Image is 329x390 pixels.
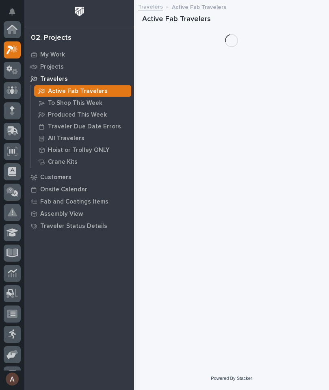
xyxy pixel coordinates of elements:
div: Notifications [10,8,21,21]
button: users-avatar [4,370,21,388]
p: Traveler Status Details [40,223,107,230]
a: Traveler Status Details [24,220,134,232]
p: My Work [40,51,65,58]
p: Onsite Calendar [40,186,87,193]
h1: Active Fab Travelers [142,15,321,24]
a: Travelers [138,2,163,11]
a: Assembly View [24,208,134,220]
p: All Travelers [48,135,84,142]
p: Traveler Due Date Errors [48,123,121,130]
p: Hoist or Trolley ONLY [48,147,110,154]
a: Onsite Calendar [24,183,134,195]
p: Travelers [40,76,68,83]
button: Notifications [4,3,21,20]
p: Assembly View [40,210,83,218]
a: Fab and Coatings Items [24,195,134,208]
div: 02. Projects [31,34,71,43]
p: Active Fab Travelers [48,88,108,95]
a: To Shop This Week [31,97,134,108]
a: Hoist or Trolley ONLY [31,144,134,156]
p: Produced This Week [48,111,107,119]
a: Crane Kits [31,156,134,167]
p: Customers [40,174,71,181]
img: Workspace Logo [72,4,87,19]
a: All Travelers [31,132,134,144]
a: Travelers [24,73,134,85]
p: To Shop This Week [48,100,102,107]
a: Active Fab Travelers [31,85,134,97]
a: My Work [24,48,134,61]
p: Crane Kits [48,158,78,166]
a: Customers [24,171,134,183]
a: Traveler Due Date Errors [31,121,134,132]
a: Powered By Stacker [211,376,252,381]
p: Fab and Coatings Items [40,198,108,206]
p: Active Fab Travelers [172,2,226,11]
a: Projects [24,61,134,73]
a: Produced This Week [31,109,134,120]
p: Projects [40,63,64,71]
